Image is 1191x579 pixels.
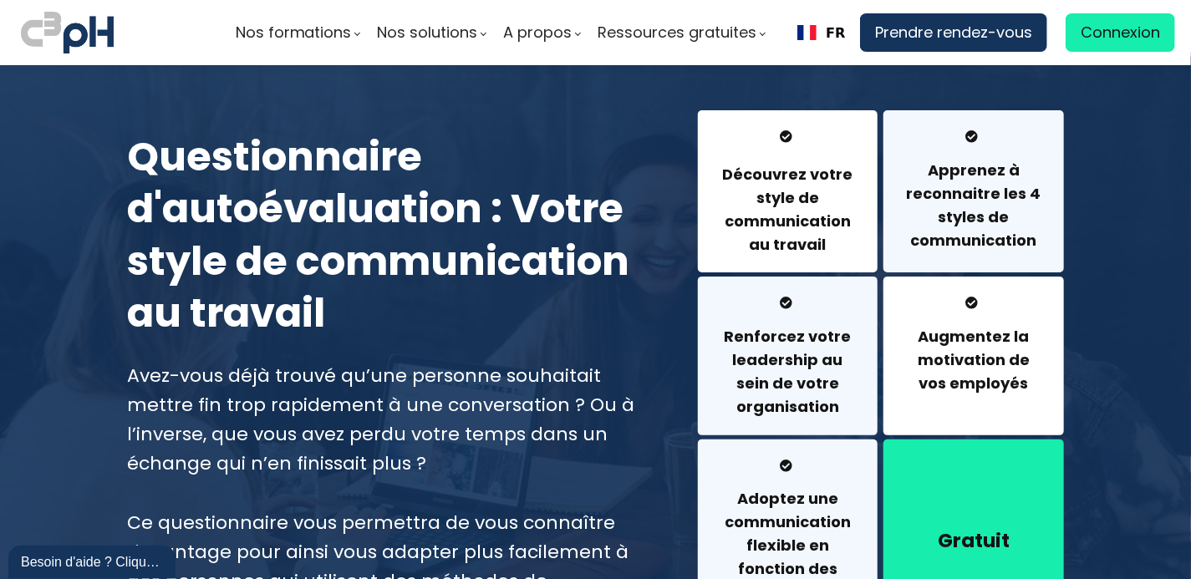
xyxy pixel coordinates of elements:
[904,159,1042,252] h4: Apprenez à reconnaitre les 4 styles de communication
[904,325,1042,395] h4: Augmentez la motivation de vos employés
[598,20,757,45] span: Ressources gratuites
[128,131,657,340] h2: Questionnaire d'autoévaluation : Votre style de communication au travail
[21,8,114,57] img: logo C3PH
[1066,13,1175,52] a: Connexion
[719,325,857,419] h4: Renforcez votre leadership au sein de votre organisation
[860,13,1047,52] a: Prendre rendez-vous
[1081,20,1160,45] span: Connexion
[378,20,478,45] span: Nos solutions
[904,527,1042,554] h3: Gratuit
[8,542,179,579] iframe: chat widget
[875,20,1032,45] span: Prendre rendez-vous
[504,20,573,45] span: A propos
[719,163,857,256] h4: Découvrez votre style de communication au travail
[797,25,846,41] a: FR
[236,20,352,45] span: Nos formations
[797,25,817,40] img: Français flag
[783,13,860,52] div: Language selected: Français
[783,13,860,52] div: Language Switcher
